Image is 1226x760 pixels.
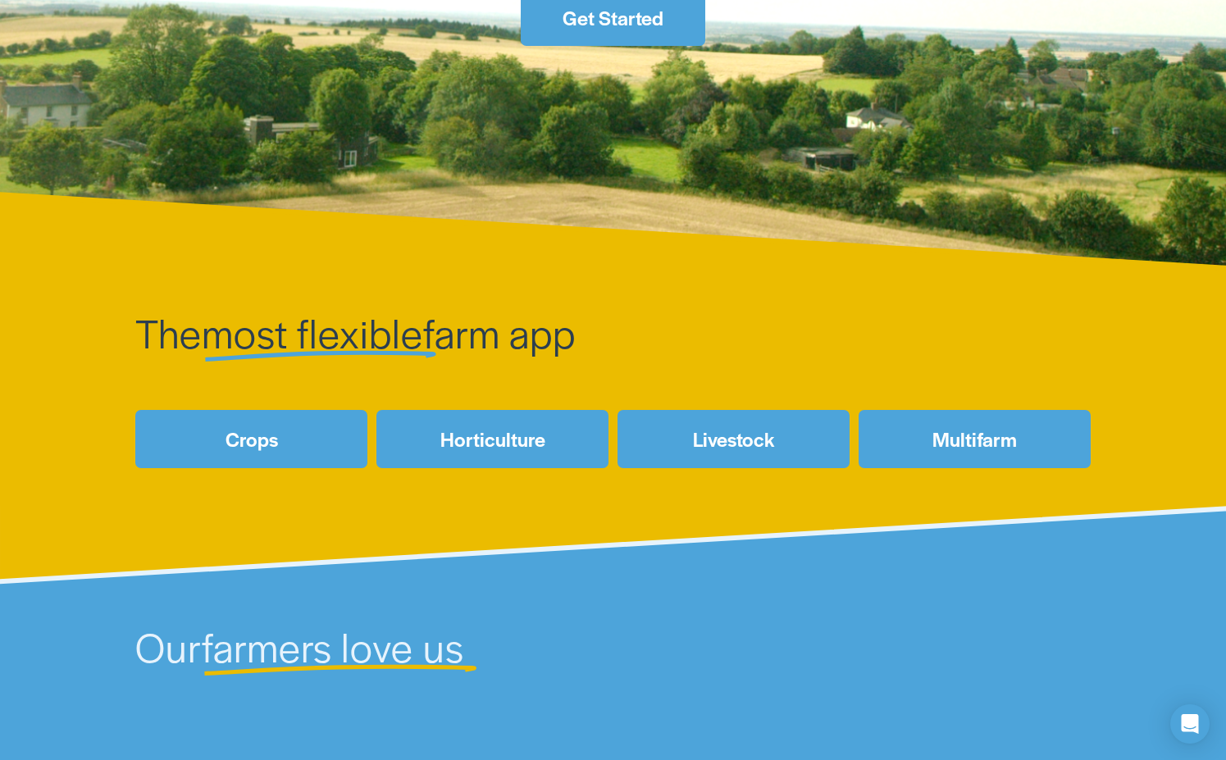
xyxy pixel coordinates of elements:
div: Open Intercom Messenger [1170,704,1210,744]
span: most flexible [202,304,422,360]
span: Our [135,618,202,674]
span: farmers love us [202,618,463,674]
a: Crops [135,410,367,468]
span: The [135,304,202,360]
a: Livestock [618,410,850,468]
a: Horticulture [376,410,608,468]
span: farm app [423,304,576,360]
a: Multifarm [859,410,1091,468]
